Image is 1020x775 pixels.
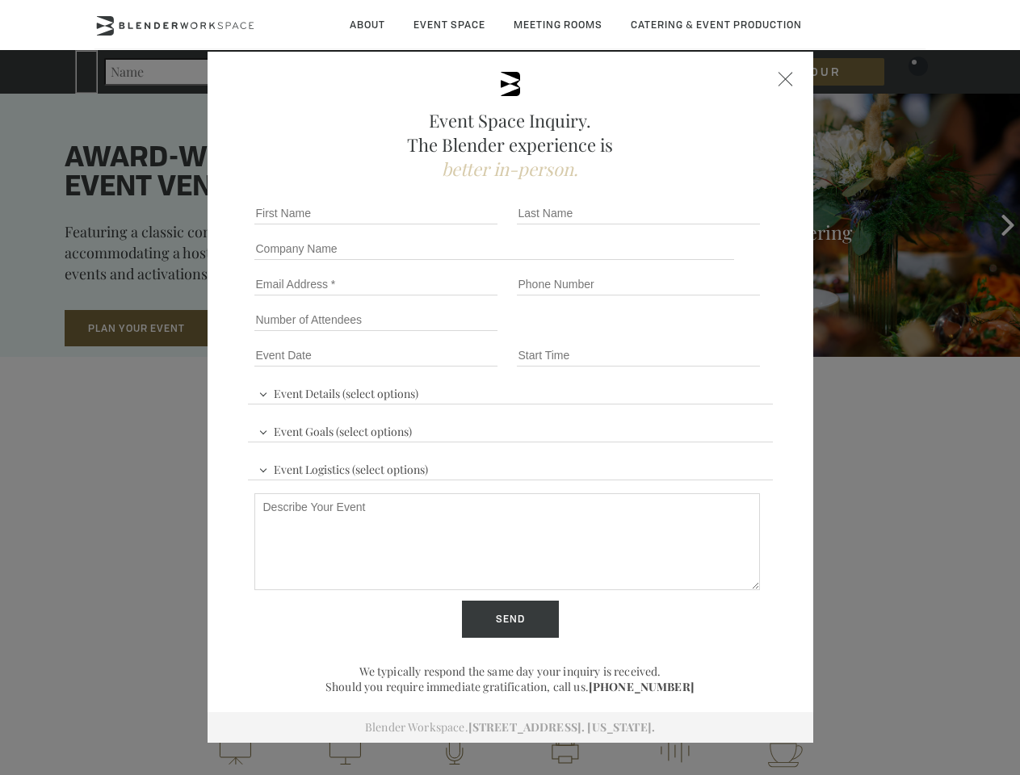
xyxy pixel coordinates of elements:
input: Last Name [517,202,760,224]
div: Blender Workspace. [208,712,813,743]
input: Phone Number [517,273,760,295]
input: Send [462,601,559,638]
span: better in-person. [442,157,578,181]
input: Number of Attendees [254,308,497,331]
a: [PHONE_NUMBER] [589,679,695,694]
input: Company Name [254,237,735,260]
input: Event Date [254,344,497,367]
a: [STREET_ADDRESS]. [US_STATE]. [468,719,655,735]
input: Start Time [517,344,760,367]
h2: Event Space Inquiry. The Blender experience is [248,108,773,181]
span: Event Details (select options) [254,379,422,404]
input: First Name [254,202,497,224]
span: Event Logistics (select options) [254,455,432,480]
input: Email Address * [254,273,497,295]
p: Should you require immediate gratification, call us. [248,679,773,694]
p: We typically respond the same day your inquiry is received. [248,664,773,679]
iframe: Chat Widget [729,568,1020,775]
span: Event Goals (select options) [254,417,416,442]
